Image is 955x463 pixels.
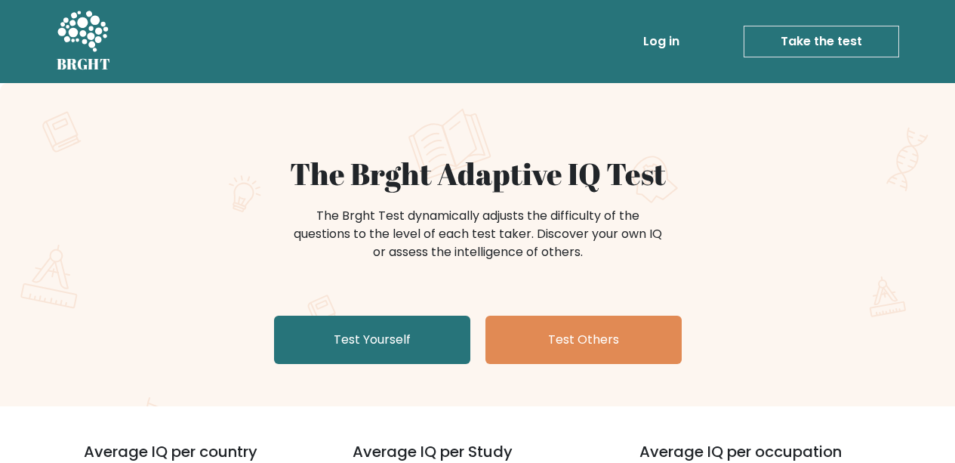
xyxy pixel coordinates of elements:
a: Test Yourself [274,316,470,364]
h1: The Brght Adaptive IQ Test [109,156,846,192]
a: Test Others [485,316,682,364]
div: The Brght Test dynamically adjusts the difficulty of the questions to the level of each test take... [289,207,667,261]
h5: BRGHT [57,55,111,73]
a: Take the test [744,26,899,57]
a: BRGHT [57,6,111,77]
a: Log in [637,26,685,57]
